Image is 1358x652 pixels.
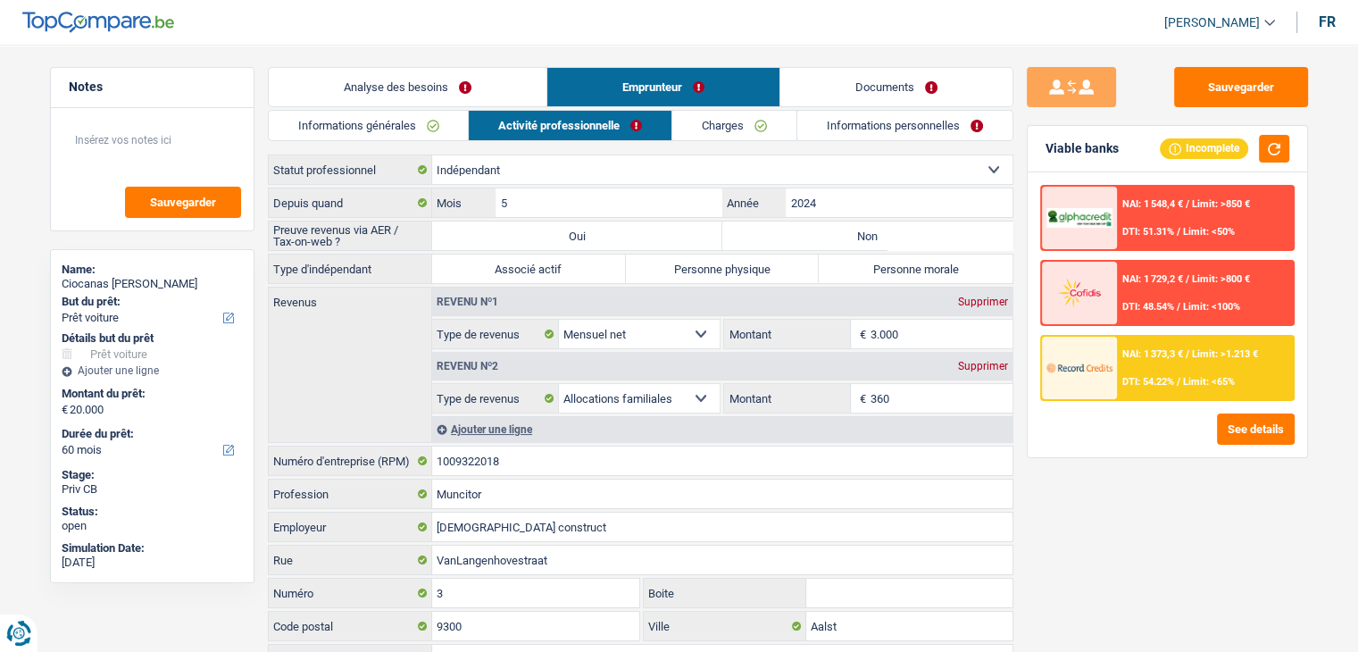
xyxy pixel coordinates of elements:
[724,384,851,413] label: Montant
[432,416,1012,442] div: Ajouter une ligne
[269,288,431,308] label: Revenus
[62,403,68,417] span: €
[1186,198,1189,210] span: /
[786,188,1012,217] input: AAAA
[797,111,1012,140] a: Informations personnelles
[722,222,1012,250] label: Non
[1122,198,1183,210] span: NAI: 1 548,4 €
[644,579,806,607] label: Boite
[62,364,243,377] div: Ajouter une ligne
[851,384,871,413] span: €
[724,320,851,348] label: Montant
[1177,376,1180,388] span: /
[62,505,243,519] div: Status:
[1217,414,1295,445] button: See details
[626,255,820,283] label: Personne physique
[1174,67,1308,107] button: Sauvegarder
[269,68,546,106] a: Analyse des besoins
[1192,198,1250,210] span: Limit: >850 €
[644,612,806,640] label: Ville
[954,361,1012,372] div: Supprimer
[432,188,496,217] label: Mois
[62,519,243,533] div: open
[432,255,626,283] label: Associé actif
[69,79,236,95] h5: Notes
[62,468,243,482] div: Stage:
[269,447,432,475] label: Numéro d'entreprise (RPM)
[1046,208,1112,229] img: AlphaCredit
[62,482,243,497] div: Priv CB
[432,384,559,413] label: Type de revenus
[62,331,243,346] div: Détails but du prêt
[62,263,243,277] div: Name:
[1183,376,1235,388] span: Limit: <65%
[780,68,1012,106] a: Documents
[1122,348,1183,360] span: NAI: 1 373,3 €
[1122,273,1183,285] span: NAI: 1 729,2 €
[269,513,432,541] label: Employeur
[269,480,432,508] label: Profession
[1160,138,1248,158] div: Incomplete
[1164,15,1260,30] span: [PERSON_NAME]
[1183,301,1240,313] span: Limit: <100%
[269,612,432,640] label: Code postal
[954,297,1012,307] div: Supprimer
[1150,8,1275,38] a: [PERSON_NAME]
[547,68,779,106] a: Emprunteur
[496,188,721,217] input: MM
[432,222,722,250] label: Oui
[269,546,432,574] label: Rue
[1186,348,1189,360] span: /
[1192,348,1258,360] span: Limit: >1.213 €
[1122,226,1174,238] span: DTI: 51.31%
[722,188,786,217] label: Année
[269,255,432,283] label: Type d'indépendant
[1122,301,1174,313] span: DTI: 48.54%
[432,361,503,372] div: Revenu nº2
[269,111,469,140] a: Informations générales
[1186,273,1189,285] span: /
[469,111,671,140] a: Activité professionnelle
[1183,226,1235,238] span: Limit: <50%
[1046,351,1112,384] img: Record Credits
[1046,141,1119,156] div: Viable banks
[62,387,239,401] label: Montant du prêt:
[22,12,174,33] img: TopCompare Logo
[269,222,432,250] label: Preuve revenus via AER / Tax-on-web ?
[269,155,432,184] label: Statut professionnel
[851,320,871,348] span: €
[672,111,796,140] a: Charges
[269,579,432,607] label: Numéro
[125,187,241,218] button: Sauvegarder
[1046,276,1112,309] img: Cofidis
[62,427,239,441] label: Durée du prêt:
[1319,13,1336,30] div: fr
[62,295,239,309] label: But du prêt:
[432,297,503,307] div: Revenu nº1
[150,196,216,208] span: Sauvegarder
[62,277,243,291] div: Ciocanas [PERSON_NAME]
[432,320,559,348] label: Type de revenus
[819,255,1012,283] label: Personne morale
[1177,226,1180,238] span: /
[62,541,243,556] div: Simulation Date:
[1122,376,1174,388] span: DTI: 54.22%
[62,556,243,570] div: [DATE]
[1177,301,1180,313] span: /
[1192,273,1250,285] span: Limit: >800 €
[269,188,432,217] label: Depuis quand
